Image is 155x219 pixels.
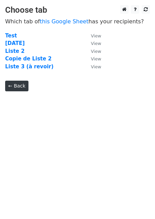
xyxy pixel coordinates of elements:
h3: Choose tab [5,5,150,15]
a: Liste 3 (à revoir) [5,64,53,70]
small: View [91,49,101,54]
p: Which tab of has your recipients? [5,18,150,25]
a: ← Back [5,81,28,91]
a: [DATE] [5,40,25,46]
small: View [91,56,101,61]
a: View [84,56,101,62]
a: View [84,40,101,46]
a: Liste 2 [5,48,25,54]
a: View [84,48,101,54]
a: Test [5,33,17,39]
a: this Google Sheet [40,18,88,25]
a: Copie de Liste 2 [5,56,51,62]
div: Widget de chat [121,186,155,219]
small: View [91,41,101,46]
small: View [91,33,101,38]
small: View [91,64,101,69]
a: View [84,33,101,39]
a: View [84,64,101,70]
iframe: Chat Widget [121,186,155,219]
